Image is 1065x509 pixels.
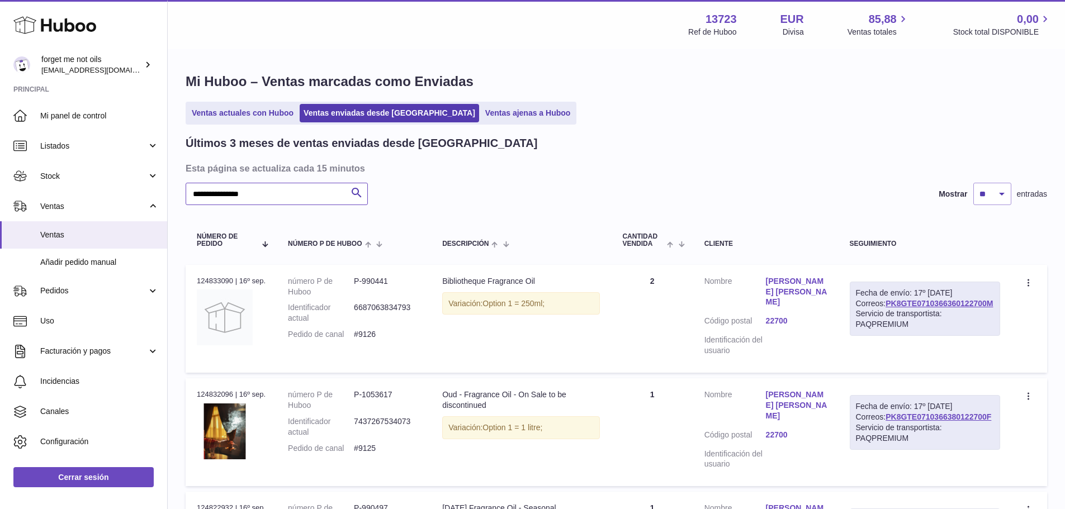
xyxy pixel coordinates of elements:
[288,302,354,324] dt: Identificador actual
[953,12,1052,37] a: 0,00 Stock total DISPONIBLE
[856,288,995,298] div: Fecha de envío: 17º [DATE]
[1017,189,1047,199] span: entradas
[186,162,1044,174] h3: Esta página se actualiza cada 15 minutos
[40,436,159,447] span: Configuración
[939,189,967,199] label: Mostrar
[40,316,159,326] span: Uso
[953,27,1052,37] span: Stock total DISPONIBLE
[13,56,30,73] img: internalAdmin-13723@internal.huboo.com
[188,104,297,122] a: Ventas actuales con Huboo
[354,302,420,324] dd: 6687063834793
[766,430,827,440] a: 22700
[288,276,354,297] dt: número P de Huboo
[706,12,737,27] strong: 13723
[482,299,545,308] span: Option 1 = 250ml;
[197,289,253,345] img: no-photo.jpg
[704,389,766,424] dt: Nombre
[688,27,736,37] div: Ref de Huboo
[197,276,266,286] div: 124833090 | 16º sep.
[442,240,489,248] span: Descripción
[288,329,354,340] dt: Pedido de canal
[442,389,600,411] div: Oud - Fragrance Oil - On Sale to be discontinued
[704,449,766,470] dt: Identificación del usuario
[354,329,420,340] dd: #9126
[354,443,420,454] dd: #9125
[186,73,1047,91] h1: Mi Huboo – Ventas marcadas como Enviadas
[40,111,159,121] span: Mi panel de control
[766,316,827,326] a: 22700
[482,423,542,432] span: Option 1 = 1 litre;
[288,416,354,437] dt: Identificador actual
[1017,12,1039,27] span: 0,00
[40,230,159,240] span: Ventas
[780,12,804,27] strong: EUR
[40,406,159,417] span: Canales
[442,416,600,439] div: Variación:
[856,308,995,330] div: Servicio de transportista: PAQPREMIUM
[197,403,253,459] img: custom_resized_50401546-7b05-44c6-9403-ba694aae2398.jpg
[288,240,362,248] span: número P de Huboo
[783,27,804,37] div: Divisa
[886,412,991,421] a: PK8GTE0710366380122700F
[40,171,147,182] span: Stock
[40,201,147,212] span: Ventas
[40,286,147,296] span: Pedidos
[197,233,256,248] span: Número de pedido
[40,141,147,151] span: Listados
[300,104,479,122] a: Ventas enviadas desde [GEOGRAPHIC_DATA]
[848,27,910,37] span: Ventas totales
[766,389,827,421] a: [PERSON_NAME] [PERSON_NAME]
[704,240,827,248] div: Cliente
[41,54,142,75] div: forget me not oils
[354,416,420,437] dd: 7437267534073
[856,401,995,412] div: Fecha de envío: 17º [DATE]
[40,346,147,356] span: Facturación y pagos
[850,282,1001,336] div: Correos:
[197,389,266,399] div: 124832096 | 16º sep.
[766,276,827,308] a: [PERSON_NAME] [PERSON_NAME]
[481,104,575,122] a: Ventas ajenas a Huboo
[40,376,159,387] span: Incidencias
[856,422,995,444] div: Servicio de transportista: PAQPREMIUM
[41,65,164,74] span: [EMAIL_ADDRESS][DOMAIN_NAME]
[704,430,766,443] dt: Código postal
[704,335,766,356] dt: Identificación del usuario
[354,389,420,411] dd: P-1053617
[704,276,766,311] dt: Nombre
[611,265,693,373] td: 2
[611,378,693,486] td: 1
[442,276,600,287] div: Bibliotheque Fragrance Oil
[850,240,1001,248] div: Seguimiento
[442,292,600,315] div: Variación:
[354,276,420,297] dd: P-990441
[704,316,766,329] dt: Código postal
[886,299,993,308] a: PK8GTE0710366360122700M
[850,395,1001,450] div: Correos:
[186,136,537,151] h2: Últimos 3 meses de ventas enviadas desde [GEOGRAPHIC_DATA]
[40,257,159,268] span: Añadir pedido manual
[869,12,897,27] span: 85,88
[848,12,910,37] a: 85,88 Ventas totales
[13,467,154,487] a: Cerrar sesión
[288,389,354,411] dt: número P de Huboo
[288,443,354,454] dt: Pedido de canal
[622,233,664,248] span: Cantidad vendida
